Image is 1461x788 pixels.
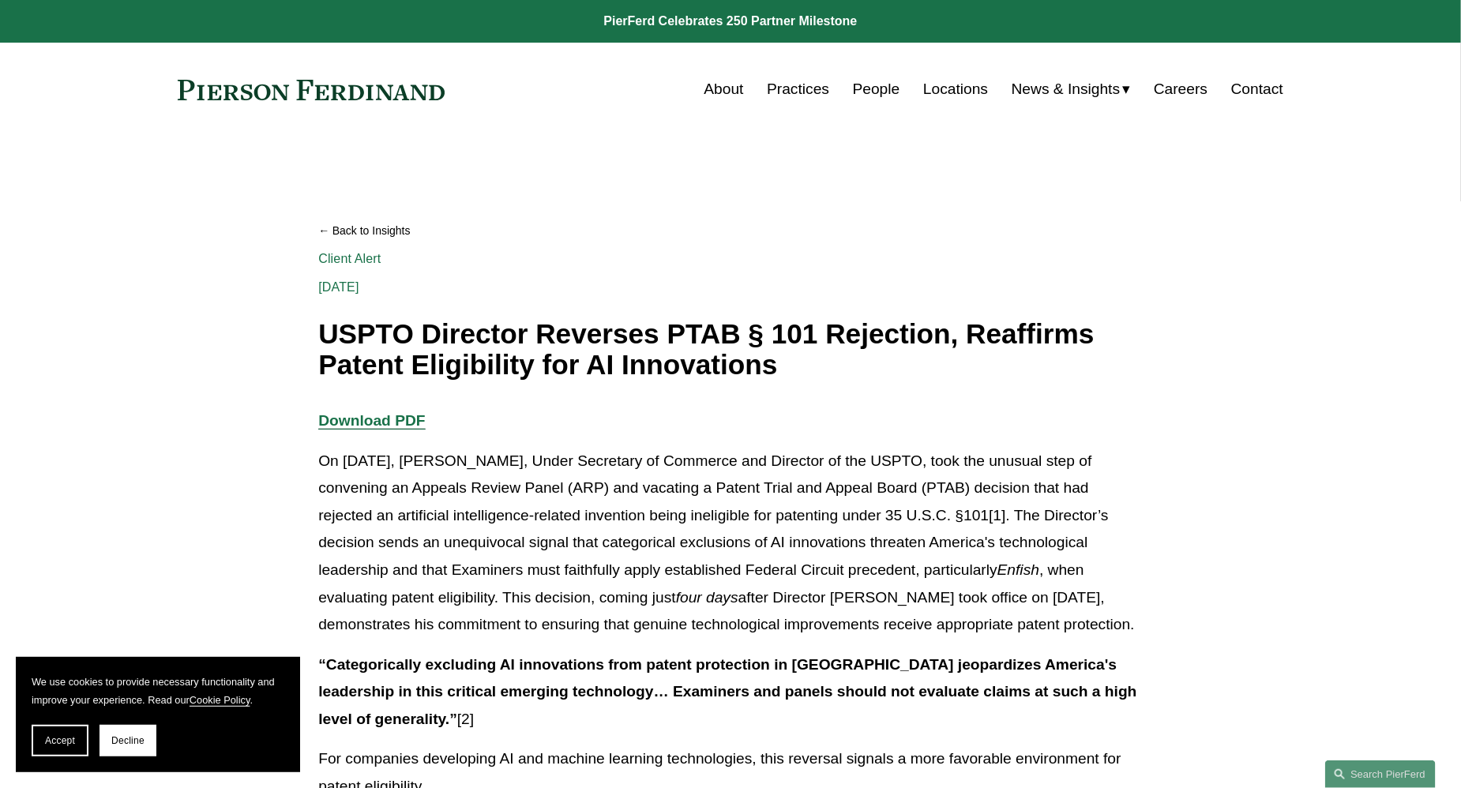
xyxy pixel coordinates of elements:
p: We use cookies to provide necessary functionality and improve your experience. Read our . [32,673,284,709]
a: Careers [1154,74,1207,104]
a: Download PDF [318,412,425,429]
a: Client Alert [318,252,381,265]
a: Contact [1231,74,1283,104]
span: Accept [45,735,75,746]
strong: “Categorically excluding AI innovations from patent protection in [GEOGRAPHIC_DATA] jeopardizes A... [318,656,1141,727]
h1: USPTO Director Reverses PTAB § 101 Rejection, Reaffirms Patent Eligibility for AI Innovations [318,319,1142,380]
a: Cookie Policy [190,694,250,706]
span: [DATE] [318,280,359,294]
a: Practices [767,74,829,104]
a: Back to Insights [318,217,1142,245]
a: About [704,74,744,104]
p: On [DATE], [PERSON_NAME], Under Secretary of Commerce and Director of the USPTO, took the unusual... [318,448,1142,639]
button: Accept [32,725,88,756]
em: Enfish [997,561,1039,578]
a: Locations [923,74,988,104]
a: Search this site [1325,760,1436,788]
em: four days [676,589,738,606]
a: People [853,74,900,104]
section: Cookie banner [16,657,300,772]
button: Decline [100,725,156,756]
span: News & Insights [1012,76,1121,103]
p: [2] [318,651,1142,734]
span: Decline [111,735,145,746]
a: folder dropdown [1012,74,1131,104]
